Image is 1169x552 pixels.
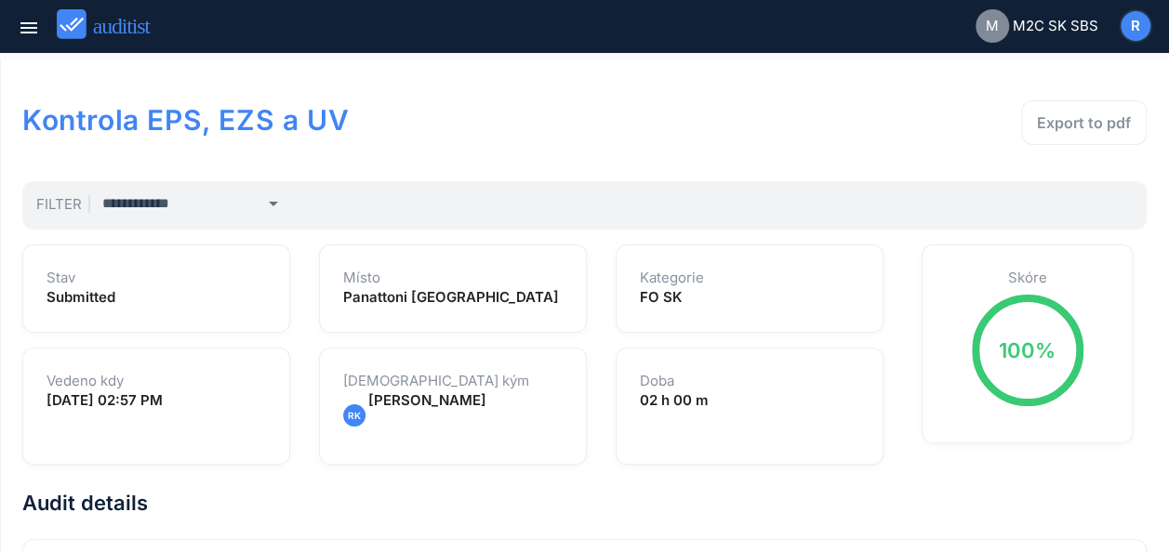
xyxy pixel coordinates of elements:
[46,391,163,409] strong: [DATE] 02:57 PM
[1013,16,1098,37] span: M2C SK SBS
[999,335,1056,365] div: 100%
[368,391,486,409] span: [PERSON_NAME]
[57,9,167,40] img: auditist_logo_new.svg
[22,488,1147,518] h2: Audit details
[343,288,559,306] strong: Panattoni [GEOGRAPHIC_DATA]
[46,372,266,390] h1: Vedeno kdy
[1021,100,1147,145] button: Export to pdf
[946,269,1109,287] h1: Skóre
[343,372,563,390] h1: [DEMOGRAPHIC_DATA] kým
[22,100,697,139] h1: Kontrola EPS, EZS a UV
[46,269,266,287] h1: Stav
[1119,9,1152,43] button: R
[640,391,709,409] strong: 02 h 00 m
[46,288,115,306] strong: Submitted
[986,16,999,37] span: M
[1037,112,1131,134] div: Export to pdf
[262,192,285,215] i: arrow_drop_down
[1131,16,1140,37] span: R
[18,17,40,39] i: menu
[348,405,361,426] span: RK
[36,195,90,213] span: Filter
[640,288,683,306] strong: FO SK
[640,269,859,287] h1: Kategorie
[343,269,563,287] h1: Místo
[640,372,859,390] h1: Doba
